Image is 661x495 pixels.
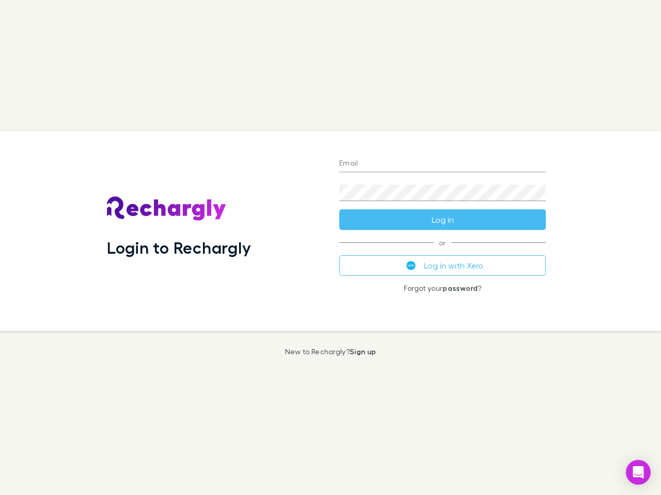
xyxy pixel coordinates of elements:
img: Xero's logo [406,261,416,270]
a: Sign up [350,347,376,356]
img: Rechargly's Logo [107,196,227,221]
div: Open Intercom Messenger [626,460,651,485]
h1: Login to Rechargly [107,238,251,257]
p: New to Rechargly? [285,348,376,356]
p: Forgot your ? [339,284,546,292]
a: password [443,284,478,292]
button: Log in [339,209,546,230]
button: Log in with Xero [339,255,546,276]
